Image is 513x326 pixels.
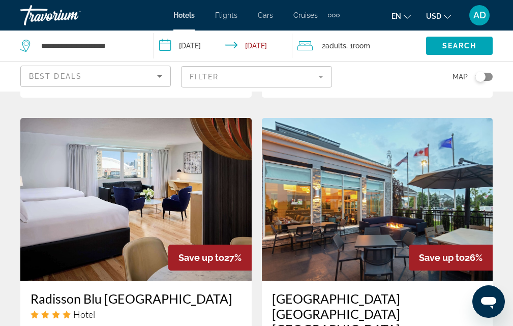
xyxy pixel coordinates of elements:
[29,70,162,82] mat-select: Sort by
[258,11,273,19] a: Cars
[426,9,451,23] button: Change currency
[292,31,426,61] button: Travelers: 2 adults, 0 children
[409,245,493,271] div: 26%
[31,291,242,306] a: Radisson Blu [GEOGRAPHIC_DATA]
[353,42,370,50] span: Room
[419,252,465,263] span: Save up to
[452,70,468,84] span: Map
[322,39,346,53] span: 2
[262,118,493,281] img: Hotel image
[73,309,95,320] span: Hotel
[391,9,411,23] button: Change language
[181,66,331,88] button: Filter
[346,39,370,53] span: , 1
[325,42,346,50] span: Adults
[391,12,401,20] span: en
[168,245,252,271] div: 27%
[215,11,237,19] a: Flights
[293,11,318,19] a: Cruises
[442,42,477,50] span: Search
[466,5,493,26] button: User Menu
[472,285,505,318] iframe: Button to launch messaging window
[426,12,441,20] span: USD
[29,72,82,80] span: Best Deals
[426,37,493,55] button: Search
[178,252,224,263] span: Save up to
[473,10,486,20] span: AD
[20,2,122,28] a: Travorium
[31,309,242,320] div: 4 star Hotel
[154,31,293,61] button: Check-in date: Oct 10, 2025 Check-out date: Oct 12, 2025
[20,118,252,281] img: Hotel image
[173,11,195,19] a: Hotels
[468,72,493,81] button: Toggle map
[328,7,340,23] button: Extra navigation items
